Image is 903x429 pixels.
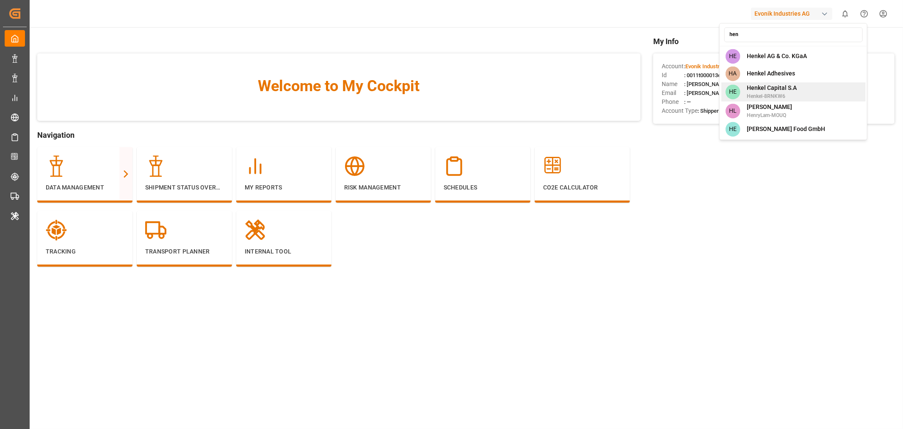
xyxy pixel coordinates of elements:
span: [PERSON_NAME] Food GmbH [747,125,825,134]
span: HE [725,84,740,99]
span: Henkel Capital S.A [747,84,797,92]
span: Henkel AG & Co. KGaA [747,52,807,61]
span: HE [725,122,740,136]
span: HA [725,66,740,81]
input: Search an account... [724,27,862,42]
span: Henkel-8RNKW6 [747,92,797,100]
span: Henkel Adhesives [747,69,795,78]
span: HL [725,103,740,118]
span: HE [725,49,740,64]
span: HenryLam-MOUQ [747,111,792,119]
span: [PERSON_NAME] [747,103,792,111]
